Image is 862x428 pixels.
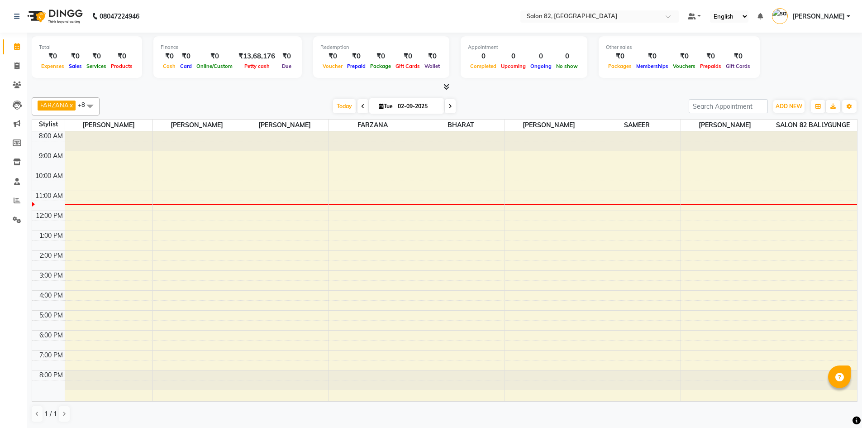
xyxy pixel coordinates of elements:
span: Gift Cards [724,63,752,69]
span: Sales [67,63,84,69]
span: Cash [161,63,178,69]
div: ₹0 [671,51,698,62]
div: 0 [499,51,528,62]
div: 1:00 PM [38,231,65,240]
div: ₹0 [39,51,67,62]
div: ₹0 [320,51,345,62]
span: SALON 82 BALLYGUNGE [769,120,857,131]
div: Finance [161,43,295,51]
span: Ongoing [528,63,554,69]
div: 0 [554,51,580,62]
span: Prepaid [345,63,368,69]
span: Packages [606,63,634,69]
div: Redemption [320,43,442,51]
span: [PERSON_NAME] [241,120,329,131]
div: ₹0 [634,51,671,62]
div: ₹0 [422,51,442,62]
div: 8:00 AM [37,131,65,141]
div: ₹0 [606,51,634,62]
div: 10:00 AM [33,171,65,181]
span: Tue [376,103,395,110]
div: 0 [528,51,554,62]
span: +8 [78,101,92,108]
div: Other sales [606,43,752,51]
div: 0 [468,51,499,62]
div: 9:00 AM [37,151,65,161]
button: ADD NEW [773,100,805,113]
span: Today [333,99,356,113]
img: sangita [772,8,788,24]
span: 1 / 1 [44,409,57,419]
span: FARZANA [329,120,417,131]
iframe: chat widget [824,392,853,419]
span: Package [368,63,393,69]
span: Petty cash [242,63,272,69]
div: ₹0 [393,51,422,62]
div: ₹0 [724,51,752,62]
span: Voucher [320,63,345,69]
div: 11:00 AM [33,191,65,201]
span: Wallet [422,63,442,69]
div: 6:00 PM [38,331,65,340]
input: 2025-09-02 [395,100,440,113]
div: ₹0 [84,51,109,62]
div: 3:00 PM [38,271,65,280]
div: ₹0 [67,51,84,62]
div: ₹0 [368,51,393,62]
span: FARZANA [40,101,69,109]
span: [PERSON_NAME] [505,120,593,131]
div: Appointment [468,43,580,51]
span: ADD NEW [776,103,802,110]
div: ₹0 [698,51,724,62]
span: Online/Custom [194,63,235,69]
span: SAMEER [593,120,681,131]
div: ₹0 [194,51,235,62]
span: Card [178,63,194,69]
span: [PERSON_NAME] [792,12,845,21]
span: BHARAT [417,120,505,131]
div: Stylist [32,120,65,129]
b: 08047224946 [100,4,139,29]
span: [PERSON_NAME] [153,120,241,131]
span: Memberships [634,63,671,69]
img: logo [23,4,85,29]
div: ₹0 [345,51,368,62]
span: Expenses [39,63,67,69]
span: Prepaids [698,63,724,69]
div: 4:00 PM [38,291,65,300]
span: Completed [468,63,499,69]
span: No show [554,63,580,69]
span: Services [84,63,109,69]
div: ₹13,68,176 [235,51,279,62]
span: Due [280,63,294,69]
span: [PERSON_NAME] [681,120,769,131]
input: Search Appointment [689,99,768,113]
div: ₹0 [178,51,194,62]
span: Upcoming [499,63,528,69]
div: 12:00 PM [34,211,65,221]
div: ₹0 [109,51,135,62]
div: 2:00 PM [38,251,65,260]
span: Gift Cards [393,63,422,69]
div: 7:00 PM [38,351,65,360]
span: [PERSON_NAME] [65,120,153,131]
div: Total [39,43,135,51]
div: 8:00 PM [38,370,65,380]
div: 5:00 PM [38,311,65,320]
div: ₹0 [161,51,178,62]
div: ₹0 [279,51,295,62]
span: Products [109,63,135,69]
a: x [69,101,73,109]
span: Vouchers [671,63,698,69]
